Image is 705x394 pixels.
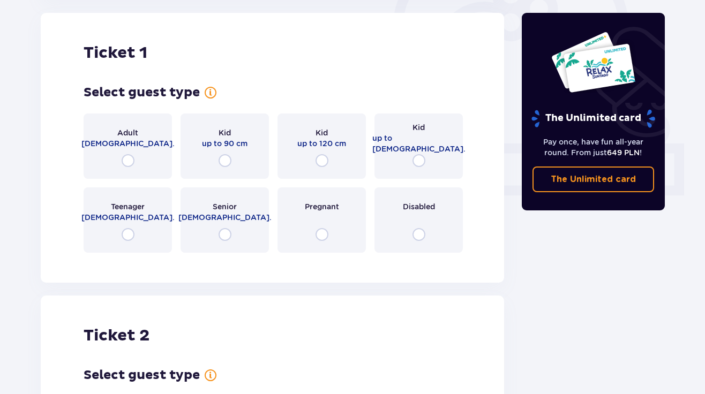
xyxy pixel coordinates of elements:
[372,133,466,154] p: up to [DEMOGRAPHIC_DATA].
[530,109,656,128] p: The Unlimited card
[178,212,272,223] p: [DEMOGRAPHIC_DATA].
[84,85,200,101] p: Select guest type
[551,173,636,185] p: The Unlimited card
[316,127,328,138] p: Kid
[305,201,339,212] p: Pregnant
[84,325,149,346] p: Ticket 2
[213,201,237,212] p: Senior
[532,166,655,192] a: The Unlimited card
[297,138,346,149] p: up to 120 cm
[81,212,175,223] p: [DEMOGRAPHIC_DATA].
[607,148,640,157] span: 649 PLN
[412,122,425,133] p: Kid
[84,43,147,63] p: Ticket 1
[202,138,247,149] p: up to 90 cm
[111,201,145,212] p: Teenager
[219,127,231,138] p: Kid
[532,137,655,158] p: Pay once, have fun all-year round. From just !
[403,201,435,212] p: Disabled
[81,138,175,149] p: [DEMOGRAPHIC_DATA].
[84,367,200,383] p: Select guest type
[117,127,138,138] p: Adult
